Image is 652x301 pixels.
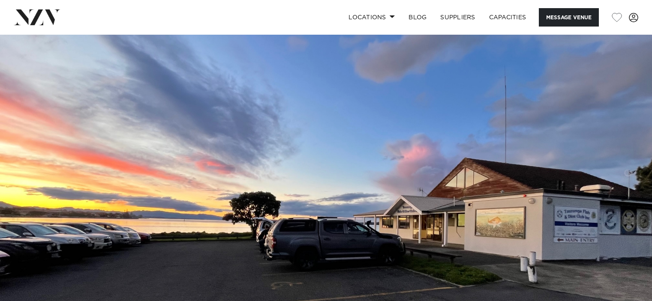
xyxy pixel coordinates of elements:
a: Capacities [482,8,533,27]
img: nzv-logo.png [14,9,60,25]
a: BLOG [402,8,433,27]
a: Locations [342,8,402,27]
button: Message Venue [539,8,599,27]
a: SUPPLIERS [433,8,482,27]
